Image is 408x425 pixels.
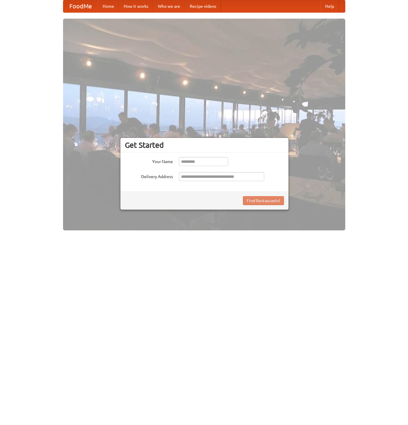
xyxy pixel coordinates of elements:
[98,0,119,12] a: Home
[125,157,173,165] label: Your Name
[185,0,221,12] a: Recipe videos
[243,196,284,205] button: Find Restaurants!
[320,0,339,12] a: Help
[125,141,284,150] h3: Get Started
[153,0,185,12] a: Who we are
[125,172,173,180] label: Delivery Address
[63,0,98,12] a: FoodMe
[119,0,153,12] a: How it works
